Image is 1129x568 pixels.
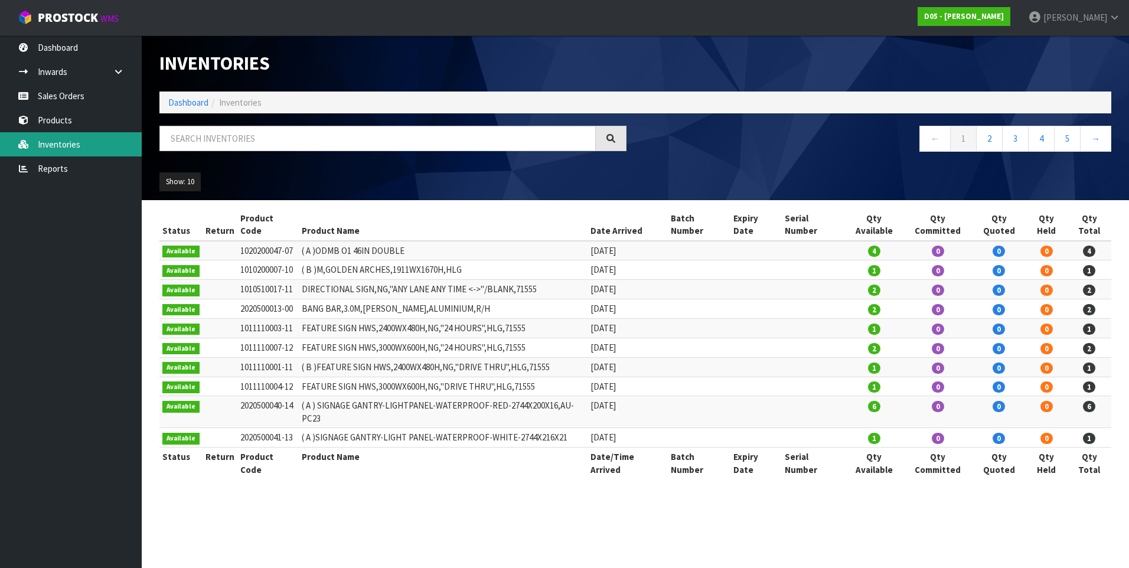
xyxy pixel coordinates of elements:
[237,260,299,280] td: 1010200007-10
[588,396,667,428] td: [DATE]
[588,338,667,357] td: [DATE]
[1040,343,1053,354] span: 0
[993,324,1005,335] span: 0
[1040,324,1053,335] span: 0
[1080,126,1111,151] a: →
[919,126,951,151] a: ←
[299,209,588,241] th: Product Name
[993,265,1005,276] span: 0
[1002,126,1029,151] a: 3
[588,318,667,338] td: [DATE]
[1083,381,1095,393] span: 1
[1028,126,1055,151] a: 4
[159,209,203,241] th: Status
[237,280,299,299] td: 1010510017-11
[1040,265,1053,276] span: 0
[932,401,944,412] span: 0
[159,172,201,191] button: Show: 10
[868,401,880,412] span: 6
[1083,285,1095,296] span: 2
[668,209,730,241] th: Batch Number
[844,448,904,479] th: Qty Available
[162,381,200,393] span: Available
[1040,285,1053,296] span: 0
[1040,304,1053,315] span: 0
[162,433,200,445] span: Available
[588,209,667,241] th: Date Arrived
[237,377,299,396] td: 1011110004-12
[299,338,588,357] td: FEATURE SIGN HWS,3000WX600H,NG,"24 HOURS",HLG,71555
[1083,246,1095,257] span: 4
[1083,304,1095,315] span: 2
[588,299,667,319] td: [DATE]
[932,285,944,296] span: 0
[159,126,596,151] input: Search inventories
[868,304,880,315] span: 2
[168,97,208,108] a: Dashboard
[976,126,1003,151] a: 2
[299,428,588,448] td: ( A )SIGNAGE GANTRY-LIGHT PANEL-WATERPROOF-WHITE-2744X216X21
[299,241,588,260] td: ( A )ODMB O1 46IN DOUBLE
[159,53,627,74] h1: Inventories
[993,246,1005,257] span: 0
[219,97,262,108] span: Inventories
[18,10,32,25] img: cube-alt.png
[993,343,1005,354] span: 0
[868,381,880,393] span: 1
[993,401,1005,412] span: 0
[993,304,1005,315] span: 0
[203,209,237,241] th: Return
[644,126,1111,155] nav: Page navigation
[1040,433,1053,444] span: 0
[237,241,299,260] td: 1020200047-07
[588,448,667,479] th: Date/Time Arrived
[1067,448,1111,479] th: Qty Total
[932,433,944,444] span: 0
[730,209,782,241] th: Expiry Date
[782,209,844,241] th: Serial Number
[932,343,944,354] span: 0
[950,126,977,151] a: 1
[1054,126,1081,151] a: 5
[1040,246,1053,257] span: 0
[924,11,1004,21] strong: D05 - [PERSON_NAME]
[299,299,588,319] td: BANG BAR,3.0M,[PERSON_NAME],ALUMINIUM,R/H
[299,318,588,338] td: FEATURE SIGN HWS,2400WX480H,NG,"24 HOURS",HLG,71555
[159,448,203,479] th: Status
[1026,209,1068,241] th: Qty Held
[1083,324,1095,335] span: 1
[588,280,667,299] td: [DATE]
[237,209,299,241] th: Product Code
[162,285,200,296] span: Available
[38,10,98,25] span: ProStock
[868,433,880,444] span: 1
[932,304,944,315] span: 0
[993,381,1005,393] span: 0
[993,285,1005,296] span: 0
[162,401,200,413] span: Available
[1083,363,1095,374] span: 1
[972,209,1026,241] th: Qty Quoted
[162,324,200,335] span: Available
[932,363,944,374] span: 0
[1043,12,1107,23] span: [PERSON_NAME]
[1040,363,1053,374] span: 0
[237,338,299,357] td: 1011110007-12
[299,280,588,299] td: DIRECTIONAL SIGN,NG,"ANY LANE ANY TIME <->"/BLANK,71555
[162,362,200,374] span: Available
[903,448,972,479] th: Qty Committed
[868,363,880,374] span: 1
[299,357,588,377] td: ( B )FEATURE SIGN HWS,2400WX480H,NG,"DRIVE THRU",HLG,71555
[162,304,200,316] span: Available
[237,357,299,377] td: 1011110001-11
[299,448,588,479] th: Product Name
[868,265,880,276] span: 1
[868,285,880,296] span: 2
[1083,401,1095,412] span: 6
[932,324,944,335] span: 0
[972,448,1026,479] th: Qty Quoted
[993,363,1005,374] span: 0
[237,299,299,319] td: 2020500013-00
[1040,401,1053,412] span: 0
[1083,433,1095,444] span: 1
